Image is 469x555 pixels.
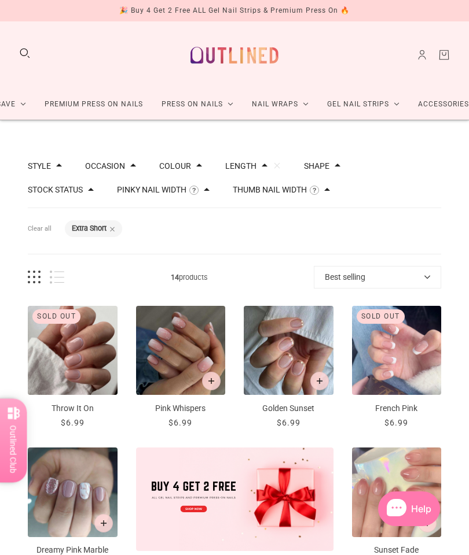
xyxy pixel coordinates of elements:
[35,89,152,120] a: Premium Press On Nails
[244,402,334,415] p: Golden Sunset
[85,162,125,170] button: Filter by Occasion
[72,225,107,232] button: Extra Short
[318,89,409,120] a: Gel Nail Strips
[357,309,405,324] div: Sold out
[32,309,80,324] div: Sold out
[152,89,243,120] a: Press On Nails
[416,49,428,61] a: Account
[19,47,31,60] button: Search
[438,49,450,61] a: Cart
[64,271,314,283] span: products
[136,306,226,430] a: Pink Whispers
[202,372,221,390] button: Add to cart
[168,418,192,427] span: $6.99
[28,306,118,430] a: Throw It On
[28,402,118,415] p: Throw It On
[72,224,107,232] b: Extra Short
[28,162,51,170] button: Filter by Style
[28,271,41,284] button: Grid view
[159,162,191,170] button: Filter by Colour
[277,418,301,427] span: $6.99
[384,418,408,427] span: $6.99
[225,162,257,170] button: Filter by Length
[352,402,442,415] p: French Pink
[352,306,442,430] a: French Pink
[28,186,83,194] button: Filter by Stock status
[233,186,307,194] button: Filter by Thumb Nail Width
[28,306,118,395] img: Throw It On-Press on Manicure-Outlined
[273,162,281,169] button: Clear filters by Length
[243,89,318,120] a: Nail Wraps
[50,271,64,284] button: List view
[119,5,350,17] div: 🎉 Buy 4 Get 2 Free ALL Gel Nail Strips & Premium Press On 🔥
[244,306,334,430] a: Golden Sunset
[117,186,186,194] button: Filter by Pinky Nail Width
[171,273,179,282] b: 14
[28,220,52,238] button: Clear all filters
[184,31,285,80] a: Outlined
[314,266,441,288] button: Best selling
[136,402,226,415] p: Pink Whispers
[304,162,329,170] button: Filter by Shape
[310,372,329,390] button: Add to cart
[94,514,113,532] button: Add to cart
[61,418,85,427] span: $6.99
